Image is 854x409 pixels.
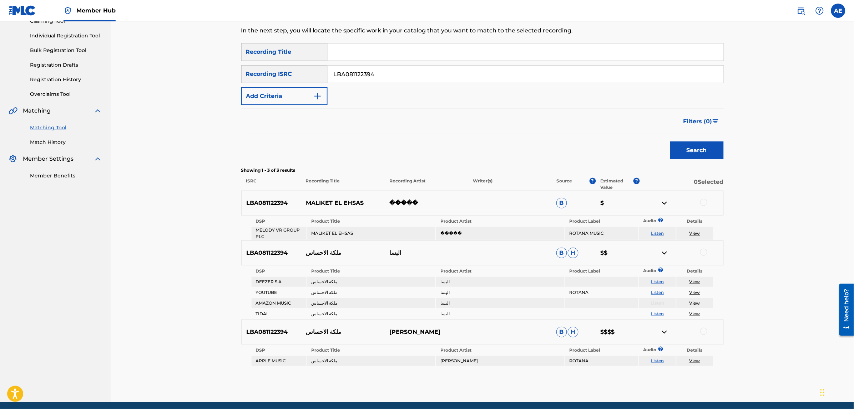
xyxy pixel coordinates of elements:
[651,231,664,236] a: Listen
[713,119,719,124] img: filter
[660,249,669,257] img: contract
[677,266,713,276] th: Details
[385,249,468,257] p: اليسا
[94,107,102,115] img: expand
[651,279,664,284] a: Listen
[307,266,435,276] th: Product Title
[834,281,854,338] iframe: Resource Center
[307,309,435,319] td: ملكة الاحساس
[30,61,102,69] a: Registration Drafts
[568,248,578,258] span: H
[565,216,638,226] th: Product Label
[677,345,713,355] th: Details
[596,328,640,336] p: $$$$
[436,309,564,319] td: اليسا
[436,356,564,366] td: [PERSON_NAME]
[651,290,664,295] a: Listen
[252,227,307,240] td: MELODY VR GROUP PLC
[385,199,468,207] p: �����
[689,300,700,306] a: View
[820,382,825,403] div: Drag
[252,216,307,226] th: DSP
[794,4,808,18] a: Public Search
[813,4,827,18] div: Help
[30,139,102,146] a: Match History
[436,227,564,240] td: �����
[252,277,307,287] td: DEEZER S.A.
[689,358,700,363] a: View
[64,6,72,15] img: Top Rightsholder
[639,347,648,353] p: Audio
[30,32,102,40] a: Individual Registration Tool
[242,328,302,336] p: LBA081122394
[651,311,664,316] a: Listen
[241,167,724,174] p: Showing 1 - 3 of 3 results
[468,178,552,191] p: Writer(s)
[30,76,102,83] a: Registration History
[436,298,564,308] td: اليسا
[76,6,116,15] span: Member Hub
[307,298,435,308] td: ملكة الاحساس
[689,311,700,316] a: View
[596,249,640,257] p: $$
[565,345,638,355] th: Product Label
[436,345,564,355] th: Product Artist
[307,356,435,366] td: ملكة الاحساس
[241,26,613,35] p: In the next step, you will locate the specific work in your catalog that you want to match to the...
[661,218,661,222] span: ?
[689,290,700,295] a: View
[307,277,435,287] td: ملكة الاحساس
[313,92,322,100] img: 9d2ae6d4665cec9f34b9.svg
[252,266,307,276] th: DSP
[252,298,307,308] td: AMAZON MUSIC
[301,328,385,336] p: ملكة الاحساس
[661,268,661,272] span: ?
[556,198,567,208] span: B
[640,178,723,191] p: 0 Selected
[301,249,385,257] p: ملكة الاحساس
[242,199,302,207] p: LBA081122394
[689,279,700,284] a: View
[556,178,572,191] p: Source
[30,124,102,131] a: Matching Tool
[94,155,102,163] img: expand
[565,266,638,276] th: Product Label
[23,155,74,163] span: Member Settings
[241,43,724,163] form: Search Form
[815,6,824,15] img: help
[9,155,17,163] img: Member Settings
[385,178,468,191] p: Recording Artist
[677,216,713,226] th: Details
[9,107,17,115] img: Matching
[30,90,102,98] a: Overclaims Tool
[596,199,640,207] p: $
[633,178,640,184] span: ?
[565,288,638,297] td: ROTANA
[252,288,307,297] td: YOUTUBE
[683,117,712,126] span: Filters ( 0 )
[30,47,102,54] a: Bulk Registration Tool
[242,249,302,257] p: LBA081122394
[436,288,564,297] td: اليسا
[301,178,384,191] p: Recording Title
[556,327,567,337] span: B
[556,248,567,258] span: B
[639,268,648,274] p: Audio
[252,309,307,319] td: TIDAL
[639,218,648,224] p: Audio
[660,328,669,336] img: contract
[301,199,385,207] p: MALIKET EL EHSAS
[679,113,724,130] button: Filters (0)
[590,178,596,184] span: ?
[241,178,301,191] p: ISRC
[241,87,328,105] button: Add Criteria
[818,375,854,409] iframe: Chat Widget
[661,347,661,351] span: ?
[831,4,845,18] div: User Menu
[30,172,102,180] a: Member Benefits
[565,356,638,366] td: ROTANA
[436,277,564,287] td: اليسا
[651,358,664,363] a: Listen
[252,345,307,355] th: DSP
